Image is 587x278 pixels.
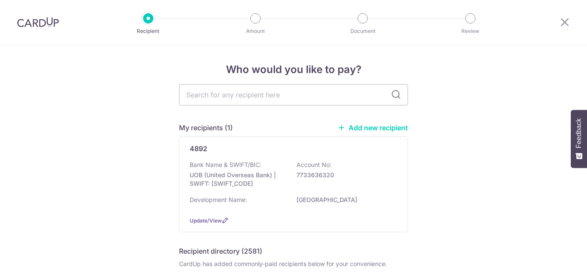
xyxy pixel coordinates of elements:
[179,84,408,105] input: Search for any recipient here
[224,27,287,35] p: Amount
[575,118,583,148] span: Feedback
[571,110,587,168] button: Feedback - Show survey
[190,196,247,204] p: Development Name:
[190,161,261,169] p: Bank Name & SWIFT/BIC:
[296,171,392,179] p: 7733636320
[179,62,408,77] h4: Who would you like to pay?
[179,123,233,133] h5: My recipients (1)
[439,27,502,35] p: Review
[190,217,222,224] a: Update/View
[532,252,578,274] iframe: Opens a widget where you can find more information
[179,246,262,256] h5: Recipient directory (2581)
[296,161,332,169] p: Account No:
[190,171,285,188] p: UOB (United Overseas Bank) | SWIFT: [SWIFT_CODE]
[338,123,408,132] a: Add new recipient
[17,17,59,27] img: CardUp
[179,260,408,268] div: CardUp has added commonly-paid recipients below for your convenience.
[296,196,392,204] p: [GEOGRAPHIC_DATA]
[331,27,394,35] p: Document
[190,143,207,154] p: 4892
[117,27,180,35] p: Recipient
